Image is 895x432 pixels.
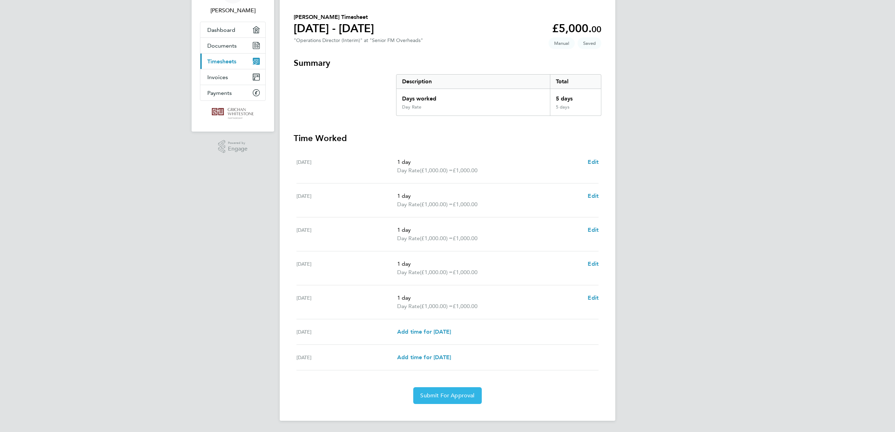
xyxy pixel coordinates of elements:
span: Dashboard [207,27,235,33]
span: Powered by [228,140,248,146]
p: 1 day [397,192,582,200]
span: £1,000.00 [453,303,478,309]
span: (£1,000.00) = [420,167,453,174]
span: Day Rate [397,268,420,277]
span: Documents [207,42,237,49]
a: Timesheets [200,54,265,69]
span: Andrew Hydes [200,6,266,15]
a: Add time for [DATE] [397,328,451,336]
p: 1 day [397,294,582,302]
div: [DATE] [296,192,397,209]
div: Description [396,75,550,89]
span: Add time for [DATE] [397,354,451,361]
span: £1,000.00 [453,269,478,276]
span: Invoices [207,74,228,81]
a: Invoices [200,69,265,85]
span: This timesheet was manually created. [549,37,575,49]
a: Dashboard [200,22,265,37]
p: 1 day [397,226,582,234]
h3: Time Worked [294,133,601,144]
span: Engage [228,146,248,152]
a: Powered byEngage [218,140,248,153]
span: Day Rate [397,200,420,209]
span: Day Rate [397,302,420,311]
a: Go to home page [200,108,266,119]
a: Edit [588,192,599,200]
span: Payments [207,90,232,96]
span: Timesheets [207,58,236,65]
img: grichanwhitestone-logo-retina.png [212,108,253,119]
a: Add time for [DATE] [397,353,451,362]
div: Summary [396,74,601,116]
div: [DATE] [296,353,397,362]
span: £1,000.00 [453,201,478,208]
a: Documents [200,38,265,53]
div: [DATE] [296,158,397,175]
p: 1 day [397,260,582,268]
a: Payments [200,85,265,100]
span: (£1,000.00) = [420,269,453,276]
span: Edit [588,227,599,233]
div: [DATE] [296,260,397,277]
h1: [DATE] - [DATE] [294,21,374,35]
div: Days worked [396,89,550,104]
div: 5 days [550,104,601,116]
app-decimal: £5,000. [552,22,601,35]
div: Day Rate [402,104,421,110]
span: Day Rate [397,234,420,243]
span: (£1,000.00) = [420,303,453,309]
span: Edit [588,159,599,165]
span: £1,000.00 [453,235,478,242]
a: Edit [588,294,599,302]
span: This timesheet is Saved. [578,37,601,49]
span: (£1,000.00) = [420,235,453,242]
a: Edit [588,226,599,234]
span: Add time for [DATE] [397,328,451,335]
p: 1 day [397,158,582,166]
div: [DATE] [296,328,397,336]
span: £1,000.00 [453,167,478,174]
a: Edit [588,158,599,166]
span: Edit [588,260,599,267]
span: Day Rate [397,166,420,175]
div: [DATE] [296,226,397,243]
div: Total [550,75,601,89]
span: (£1,000.00) = [420,201,453,208]
h2: [PERSON_NAME] Timesheet [294,13,374,21]
div: "Operations Director (Interim)" at "Senior FM Overheads" [294,37,423,43]
span: Edit [588,294,599,301]
h3: Summary [294,57,601,69]
span: Edit [588,193,599,199]
button: Submit For Approval [413,387,481,404]
a: Edit [588,260,599,268]
span: 00 [592,24,601,34]
div: [DATE] [296,294,397,311]
span: Submit For Approval [420,392,474,399]
div: 5 days [550,89,601,104]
